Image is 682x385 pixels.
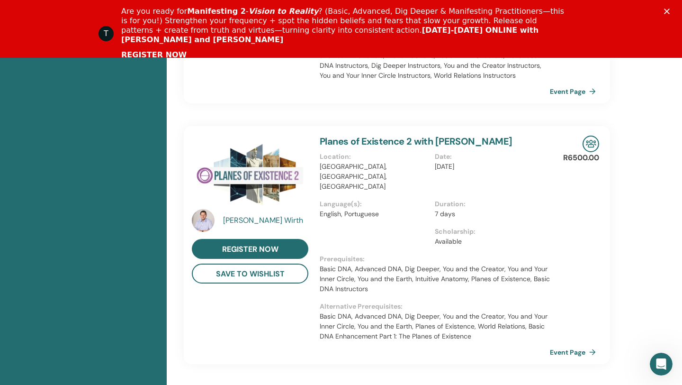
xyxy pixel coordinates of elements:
i: Vision to Reality [249,7,319,16]
div: Close [664,9,673,14]
a: Event Page [550,84,600,99]
a: [PERSON_NAME] Wirth [223,215,311,226]
p: Location : [320,152,429,162]
p: 7 days [435,209,544,219]
p: Basic DNA, Advanced DNA, Dig Deeper, You and the Creator, You and Your Inner Circle, You and the ... [320,312,550,341]
p: Available [435,237,544,247]
b: [DATE]-[DATE] ONLINE with [PERSON_NAME] and [PERSON_NAME] [121,26,538,44]
img: default.jpg [192,209,215,232]
iframe: Intercom live chat [650,353,673,376]
p: Scholarship : [435,227,544,237]
p: Alternative Prerequisites : [320,302,550,312]
p: Basic DNA, Advanced DNA, Dig Deeper, DNA 3, You and the Creator, You and Your Inner Circle, World... [320,41,550,81]
p: Duration : [435,199,544,209]
a: register now [192,239,308,259]
div: Are you ready for - ? (Basic, Advanced, Dig Deeper & Manifesting Practitioners—this is for you!) ... [121,7,568,45]
p: [DATE] [435,162,544,172]
p: English, Portuguese [320,209,429,219]
p: Language(s) : [320,199,429,209]
span: register now [222,244,278,254]
p: Date : [435,152,544,162]
a: REGISTER NOW [121,50,187,61]
button: save to wishlist [192,264,308,284]
p: Prerequisites : [320,254,550,264]
p: Basic DNA, Advanced DNA, Dig Deeper, You and the Creator, You and Your Inner Circle, You and the ... [320,264,550,294]
p: R6500.00 [563,152,599,164]
div: Profile image for ThetaHealing [99,26,114,41]
p: [GEOGRAPHIC_DATA], [GEOGRAPHIC_DATA], [GEOGRAPHIC_DATA] [320,162,429,192]
img: In-Person Seminar [583,136,599,152]
b: Manifesting 2 [187,7,246,16]
img: Planes of Existence 2 [192,136,308,212]
a: Event Page [550,345,600,359]
a: Planes of Existence 2 with [PERSON_NAME] [320,135,512,147]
